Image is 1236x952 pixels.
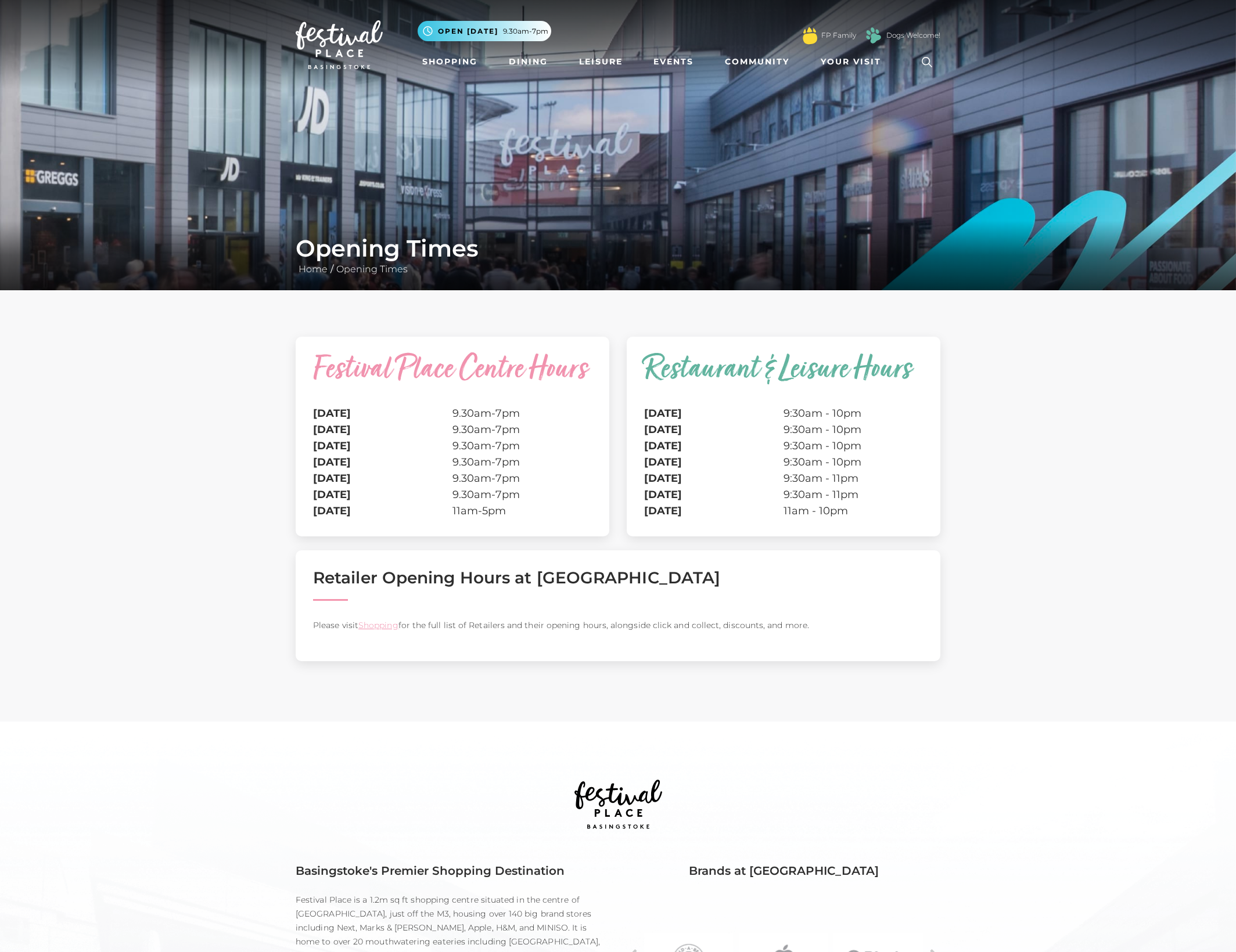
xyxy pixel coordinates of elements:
[296,235,940,262] h1: Opening Times
[358,620,398,630] a: Shopping
[452,454,592,470] td: 9.30am-7pm
[644,354,923,405] caption: Restaurant & Leisure Hours
[452,421,592,438] td: 9.30am-7pm
[313,470,452,486] th: [DATE]
[644,454,784,470] th: [DATE]
[313,618,923,632] p: Please visit for the full list of Retailers and their opening hours, alongside click and collect,...
[784,421,923,438] td: 9:30am - 10pm
[313,421,452,438] th: [DATE]
[418,21,551,41] button: Open [DATE] 9.30am-7pm
[296,864,609,878] h5: Basingstoke's Premier Shopping Destination
[418,51,482,73] a: Shopping
[503,26,548,37] span: 9.30am-7pm
[452,438,592,454] td: 9.30am-7pm
[313,405,452,421] th: [DATE]
[452,470,592,486] td: 9.30am-7pm
[886,30,940,41] a: Dogs Welcome!
[784,503,923,519] td: 11am - 10pm
[313,438,452,454] th: [DATE]
[313,354,592,405] caption: Festival Place Centre Hours
[296,20,383,69] img: Festival Place Logo
[627,864,940,906] h5: Brands at [GEOGRAPHIC_DATA]
[313,486,452,503] th: [DATE]
[313,568,923,587] h2: Retailer Opening Hours at [GEOGRAPHIC_DATA]
[644,503,784,519] th: [DATE]
[333,264,411,275] a: Opening Times
[452,405,592,421] td: 9.30am-7pm
[784,486,923,503] td: 9:30am - 11pm
[720,51,794,73] a: Community
[296,264,330,275] a: Home
[816,51,892,73] a: Your Visit
[784,454,923,470] td: 9:30am - 10pm
[784,470,923,486] td: 9:30am - 11pm
[559,745,678,864] img: Festival Place
[821,30,856,41] a: FP Family
[784,438,923,454] td: 9:30am - 10pm
[821,56,881,68] span: Your Visit
[452,503,592,519] td: 11am-5pm
[644,405,784,421] th: [DATE]
[574,51,627,73] a: Leisure
[644,438,784,454] th: [DATE]
[784,405,923,421] td: 9:30am - 10pm
[452,486,592,503] td: 9.30am-7pm
[313,503,452,519] th: [DATE]
[649,51,698,73] a: Events
[438,26,498,37] span: Open [DATE]
[287,235,949,276] div: /
[644,470,784,486] th: [DATE]
[644,421,784,438] th: [DATE]
[504,51,552,73] a: Dining
[644,486,784,503] th: [DATE]
[313,454,452,470] th: [DATE]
